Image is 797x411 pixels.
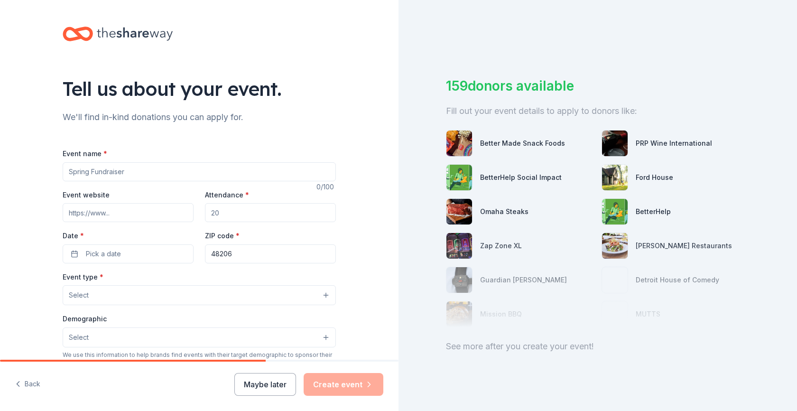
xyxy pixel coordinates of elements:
[446,165,472,190] img: photo for BetterHelp Social Impact
[446,76,750,96] div: 159 donors available
[602,199,628,224] img: photo for BetterHelp
[602,165,628,190] img: photo for Ford House
[636,172,673,183] div: Ford House
[446,339,750,354] div: See more after you create your event!
[446,199,472,224] img: photo for Omaha Steaks
[63,149,107,159] label: Event name
[234,373,296,396] button: Maybe later
[63,285,336,305] button: Select
[636,206,671,217] div: BetterHelp
[205,244,336,263] input: 12345 (U.S. only)
[63,327,336,347] button: Select
[69,332,89,343] span: Select
[63,351,336,366] div: We use this information to help brands find events with their target demographic to sponsor their...
[63,244,194,263] button: Pick a date
[316,181,336,193] div: 0 /100
[480,138,565,149] div: Better Made Snack Foods
[480,172,562,183] div: BetterHelp Social Impact
[69,290,89,301] span: Select
[205,231,240,241] label: ZIP code
[63,203,194,222] input: https://www...
[636,138,712,149] div: PRP Wine International
[63,190,110,200] label: Event website
[446,131,472,156] img: photo for Better Made Snack Foods
[15,374,40,394] button: Back
[63,110,336,125] div: We'll find in-kind donations you can apply for.
[63,75,336,102] div: Tell us about your event.
[63,231,194,241] label: Date
[86,248,121,260] span: Pick a date
[602,131,628,156] img: photo for PRP Wine International
[480,206,528,217] div: Omaha Steaks
[63,162,336,181] input: Spring Fundraiser
[63,272,103,282] label: Event type
[63,314,107,324] label: Demographic
[446,103,750,119] div: Fill out your event details to apply to donors like:
[205,190,249,200] label: Attendance
[205,203,336,222] input: 20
